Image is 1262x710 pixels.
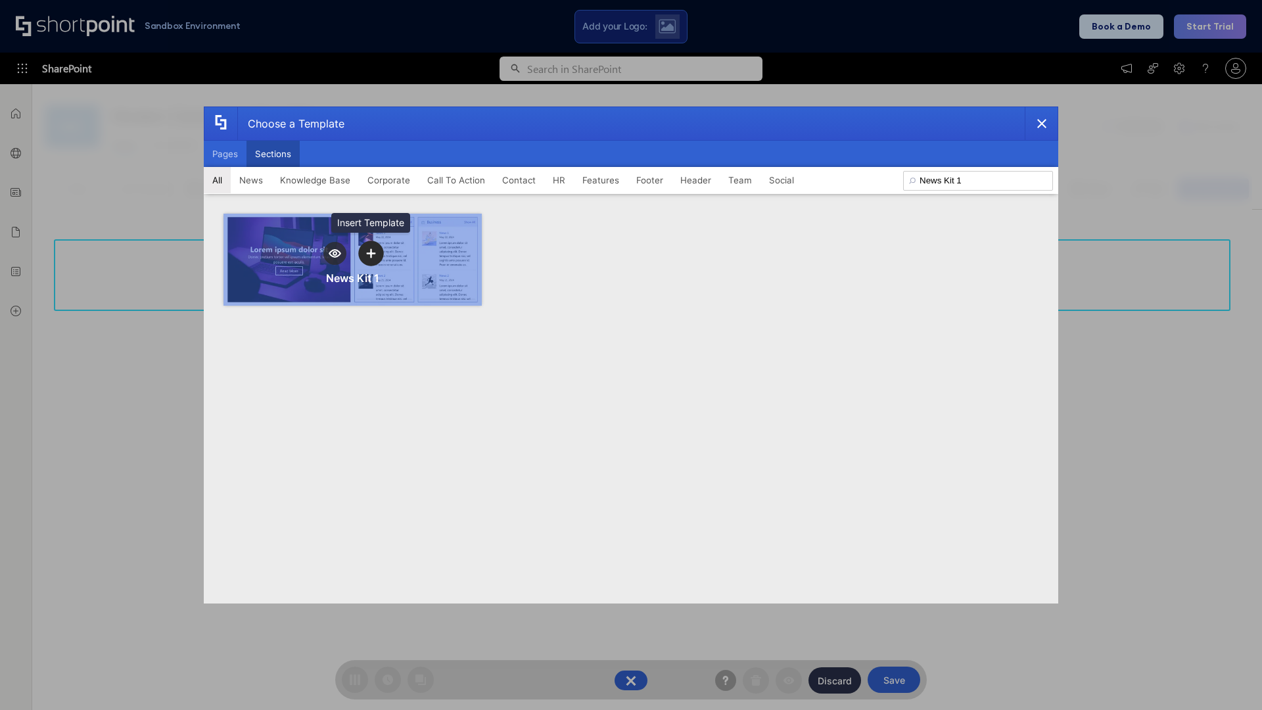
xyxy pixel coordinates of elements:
[672,167,720,193] button: Header
[359,167,419,193] button: Corporate
[720,167,760,193] button: Team
[204,106,1058,603] div: template selector
[204,141,246,167] button: Pages
[760,167,803,193] button: Social
[271,167,359,193] button: Knowledge Base
[204,167,231,193] button: All
[326,272,379,285] div: News Kit 1
[419,167,494,193] button: Call To Action
[903,171,1053,191] input: Search
[246,141,300,167] button: Sections
[1196,647,1262,710] iframe: Chat Widget
[237,107,344,140] div: Choose a Template
[494,167,544,193] button: Contact
[574,167,628,193] button: Features
[231,167,271,193] button: News
[544,167,574,193] button: HR
[628,167,672,193] button: Footer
